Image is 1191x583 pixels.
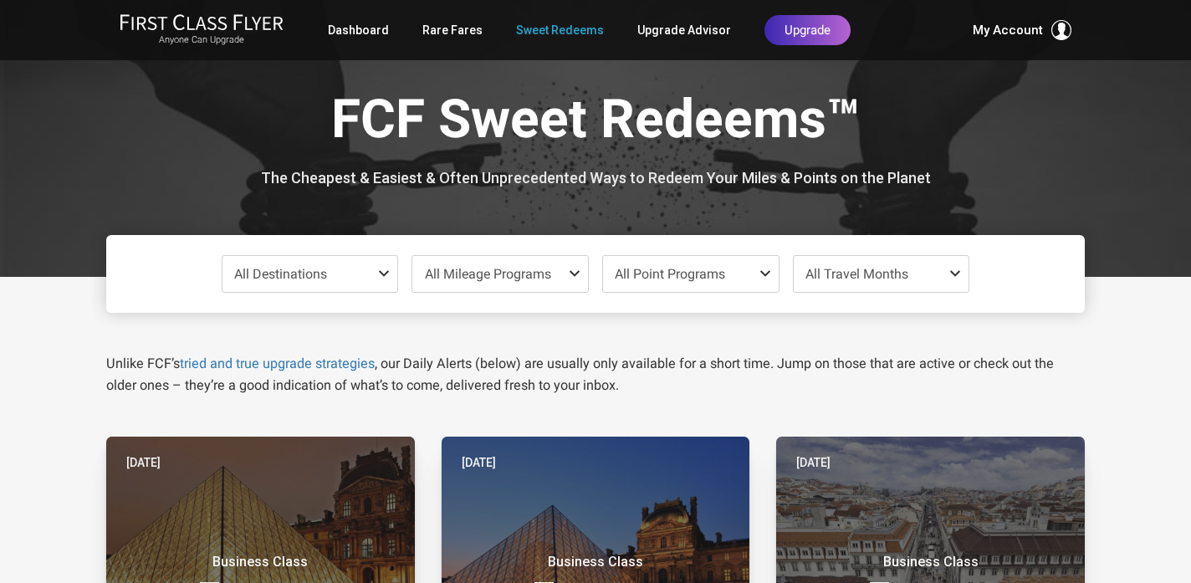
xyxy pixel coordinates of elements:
[637,15,731,45] a: Upgrade Advisor
[120,34,284,46] small: Anyone Can Upgrade
[462,453,496,472] time: [DATE]
[826,554,1035,570] small: Business Class
[328,15,389,45] a: Dashboard
[234,266,327,282] span: All Destinations
[491,554,700,570] small: Business Class
[973,20,1071,40] button: My Account
[120,13,284,47] a: First Class FlyerAnyone Can Upgrade
[119,170,1072,187] h3: The Cheapest & Easiest & Often Unprecedented Ways to Redeem Your Miles & Points on the Planet
[615,266,725,282] span: All Point Programs
[119,90,1072,155] h1: FCF Sweet Redeems™
[126,453,161,472] time: [DATE]
[425,266,551,282] span: All Mileage Programs
[516,15,604,45] a: Sweet Redeems
[422,15,483,45] a: Rare Fares
[120,13,284,31] img: First Class Flyer
[180,355,375,371] a: tried and true upgrade strategies
[156,554,365,570] small: Business Class
[796,453,831,472] time: [DATE]
[973,20,1043,40] span: My Account
[106,353,1085,396] p: Unlike FCF’s , our Daily Alerts (below) are usually only available for a short time. Jump on thos...
[805,266,908,282] span: All Travel Months
[764,15,851,45] a: Upgrade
